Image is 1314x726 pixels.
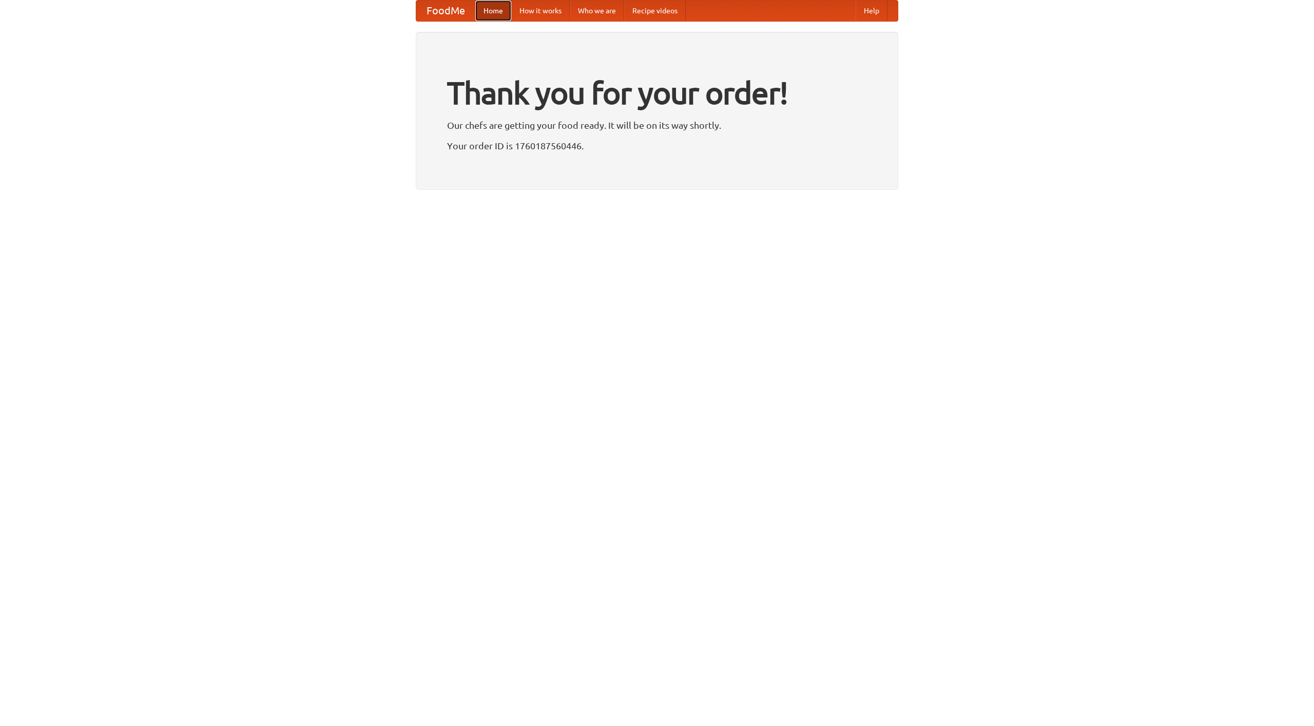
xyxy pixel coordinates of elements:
[447,138,867,153] p: Your order ID is 1760187560446.
[570,1,624,21] a: Who we are
[856,1,887,21] a: Help
[447,68,867,117] h1: Thank you for your order!
[475,1,511,21] a: Home
[416,1,475,21] a: FoodMe
[624,1,686,21] a: Recipe videos
[511,1,570,21] a: How it works
[447,117,867,133] p: Our chefs are getting your food ready. It will be on its way shortly.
